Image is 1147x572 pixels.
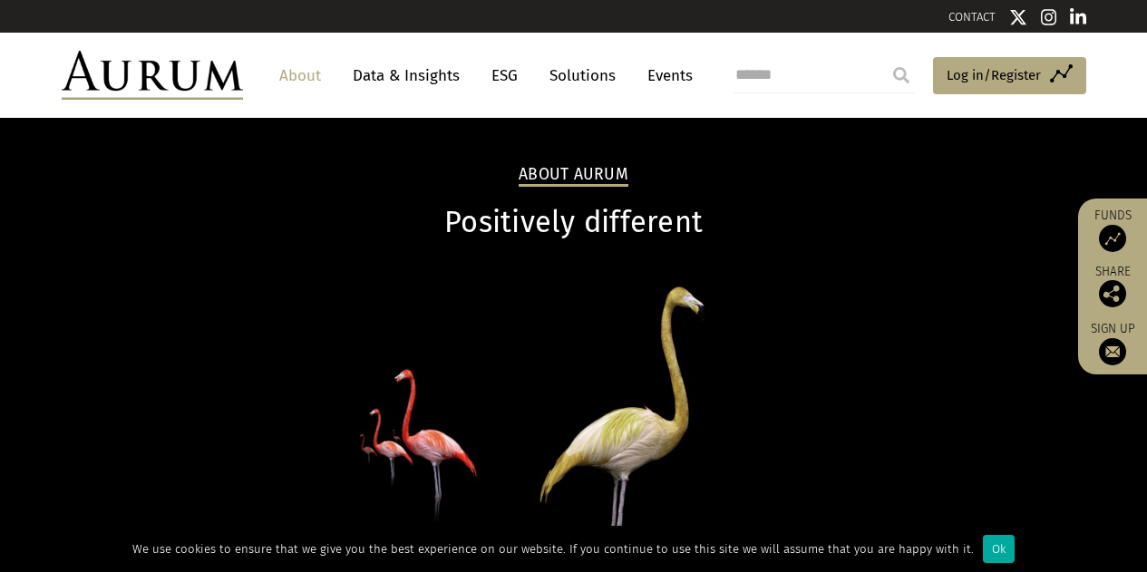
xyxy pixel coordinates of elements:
a: ESG [482,59,527,92]
img: Aurum [62,51,243,100]
a: About [270,59,330,92]
a: Log in/Register [933,57,1086,95]
input: Submit [883,57,919,93]
img: Linkedin icon [1070,8,1086,26]
a: Events [638,59,693,92]
a: Solutions [540,59,625,92]
img: Sign up to our newsletter [1099,338,1126,365]
div: Ok [983,535,1015,563]
img: Twitter icon [1009,8,1027,26]
a: Sign up [1087,321,1138,365]
img: Access Funds [1099,225,1126,252]
h2: About Aurum [519,165,628,187]
img: Instagram icon [1041,8,1057,26]
img: Share this post [1099,280,1126,307]
a: Data & Insights [344,59,469,92]
div: Share [1087,266,1138,307]
a: CONTACT [948,10,996,24]
h1: Positively different [62,205,1086,240]
span: Log in/Register [947,64,1041,86]
a: Funds [1087,208,1138,252]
